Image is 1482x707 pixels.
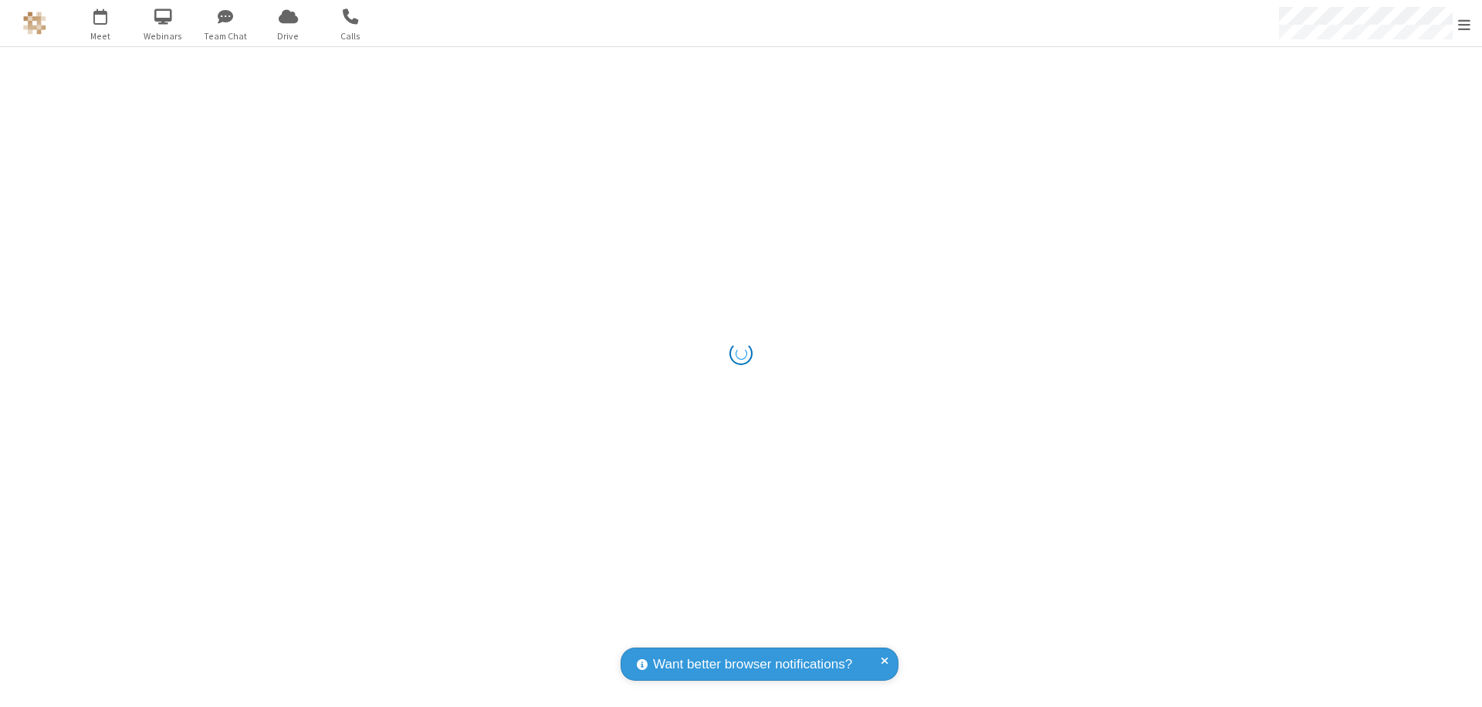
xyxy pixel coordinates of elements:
[322,29,380,43] span: Calls
[653,655,852,675] span: Want better browser notifications?
[72,29,130,43] span: Meet
[134,29,192,43] span: Webinars
[259,29,317,43] span: Drive
[23,12,46,35] img: QA Selenium DO NOT DELETE OR CHANGE
[197,29,255,43] span: Team Chat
